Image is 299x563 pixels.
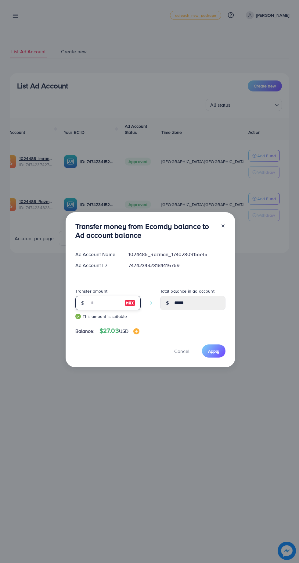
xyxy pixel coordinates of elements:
[75,328,95,335] span: Balance:
[75,314,81,319] img: guide
[75,288,107,294] label: Transfer amount
[202,344,225,358] button: Apply
[70,251,124,258] div: Ad Account Name
[124,299,135,307] img: image
[70,262,124,269] div: Ad Account ID
[133,328,139,334] img: image
[99,327,139,335] h4: $27.03
[160,288,214,294] label: Total balance in ad account
[174,348,189,355] span: Cancel
[119,328,128,334] span: USD
[167,344,197,358] button: Cancel
[208,348,219,354] span: Apply
[75,313,141,319] small: This amount is suitable
[124,251,230,258] div: 1024486_Razman_1740230915595
[75,222,216,240] h3: Transfer money from Ecomdy balance to Ad account balance
[124,262,230,269] div: 7474234823184416769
